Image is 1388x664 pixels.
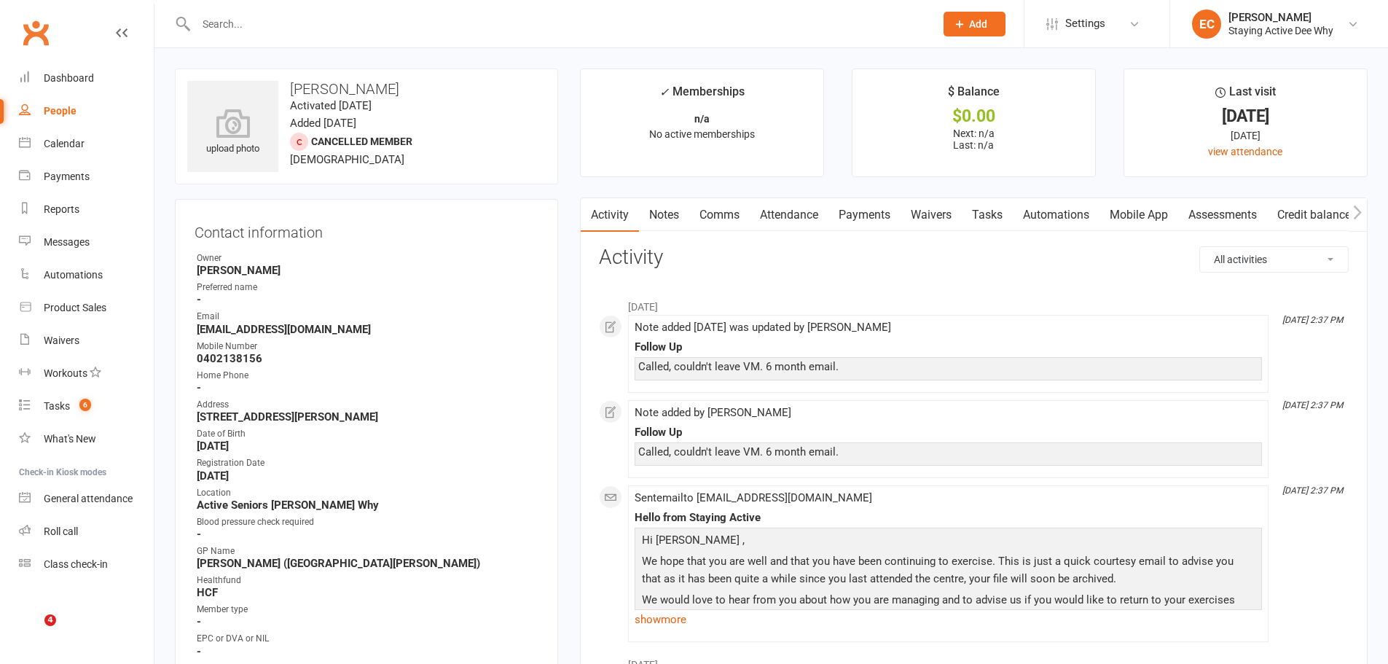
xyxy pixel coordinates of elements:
[15,614,50,649] iframe: Intercom live chat
[19,483,154,515] a: General attendance kiosk mode
[197,340,538,354] div: Mobile Number
[197,456,538,470] div: Registration Date
[19,548,154,581] a: Class kiosk mode
[290,99,372,112] time: Activated [DATE]
[638,531,1258,552] p: Hi [PERSON_NAME] ,
[197,515,538,529] div: Blood pressure check required
[1137,128,1354,144] div: [DATE]
[635,407,1262,419] div: Note added by [PERSON_NAME]
[197,469,538,483] strong: [DATE]
[19,292,154,324] a: Product Sales
[44,72,94,84] div: Dashboard
[599,292,1349,315] li: [DATE]
[944,12,1005,36] button: Add
[197,352,538,365] strong: 0402138156
[19,95,154,128] a: People
[187,109,278,157] div: upload photo
[1137,109,1354,124] div: [DATE]
[750,198,828,232] a: Attendance
[44,400,70,412] div: Tasks
[195,219,538,241] h3: Contact information
[44,269,103,281] div: Automations
[311,136,412,147] span: Cancelled member
[599,246,1349,269] h3: Activity
[1099,198,1178,232] a: Mobile App
[659,82,745,109] div: Memberships
[948,82,1000,109] div: $ Balance
[197,410,538,423] strong: [STREET_ADDRESS][PERSON_NAME]
[1208,146,1282,157] a: view attendance
[44,526,78,537] div: Roll call
[44,105,77,117] div: People
[44,138,85,149] div: Calendar
[197,586,538,599] strong: HCF
[290,117,356,130] time: Added [DATE]
[197,310,538,324] div: Email
[197,645,538,658] strong: -
[866,128,1082,151] p: Next: n/a Last: n/a
[19,423,154,456] a: What's New
[649,128,755,140] span: No active memberships
[1192,9,1221,39] div: EC
[635,426,1262,439] div: Follow Up
[635,491,872,504] span: Sent email to [EMAIL_ADDRESS][DOMAIN_NAME]
[290,153,404,166] span: [DEMOGRAPHIC_DATA]
[44,302,106,313] div: Product Sales
[192,14,925,34] input: Search...
[44,367,87,379] div: Workouts
[197,427,538,441] div: Date of Birth
[44,558,108,570] div: Class check-in
[44,236,90,248] div: Messages
[1282,315,1343,325] i: [DATE] 2:37 PM
[197,369,538,383] div: Home Phone
[659,85,669,99] i: ✓
[1065,7,1105,40] span: Settings
[638,361,1258,373] div: Called, couldn't leave VM. 6 month email.
[1215,82,1276,109] div: Last visit
[635,609,1262,630] a: show more
[639,198,689,232] a: Notes
[19,226,154,259] a: Messages
[635,512,1262,524] div: Hello from Staying Active
[635,341,1262,354] div: Follow Up
[197,603,538,617] div: Member type
[197,281,538,294] div: Preferred name
[197,398,538,412] div: Address
[17,15,54,51] a: Clubworx
[197,440,538,453] strong: [DATE]
[197,486,538,500] div: Location
[79,399,91,411] span: 6
[19,62,154,95] a: Dashboard
[197,264,538,277] strong: [PERSON_NAME]
[44,171,90,182] div: Payments
[1178,198,1267,232] a: Assessments
[19,390,154,423] a: Tasks 6
[828,198,901,232] a: Payments
[694,113,710,125] strong: n/a
[44,493,133,504] div: General attendance
[19,357,154,390] a: Workouts
[1228,11,1333,24] div: [PERSON_NAME]
[1267,198,1361,232] a: Credit balance
[197,528,538,541] strong: -
[197,574,538,587] div: Healthfund
[197,544,538,558] div: GP Name
[44,433,96,445] div: What's New
[187,81,546,97] h3: [PERSON_NAME]
[866,109,1082,124] div: $0.00
[19,324,154,357] a: Waivers
[962,198,1013,232] a: Tasks
[19,128,154,160] a: Calendar
[969,18,987,30] span: Add
[638,446,1258,458] div: Called, couldn't leave VM. 6 month email.
[19,160,154,193] a: Payments
[197,381,538,394] strong: -
[638,552,1258,591] p: We hope that you are well and that you have been continuing to exercise. This is just a quick cou...
[19,193,154,226] a: Reports
[197,615,538,628] strong: -
[44,614,56,626] span: 4
[1228,24,1333,37] div: Staying Active Dee Why
[197,499,538,512] strong: Active Seniors [PERSON_NAME] Why
[1282,400,1343,410] i: [DATE] 2:37 PM
[689,198,750,232] a: Comms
